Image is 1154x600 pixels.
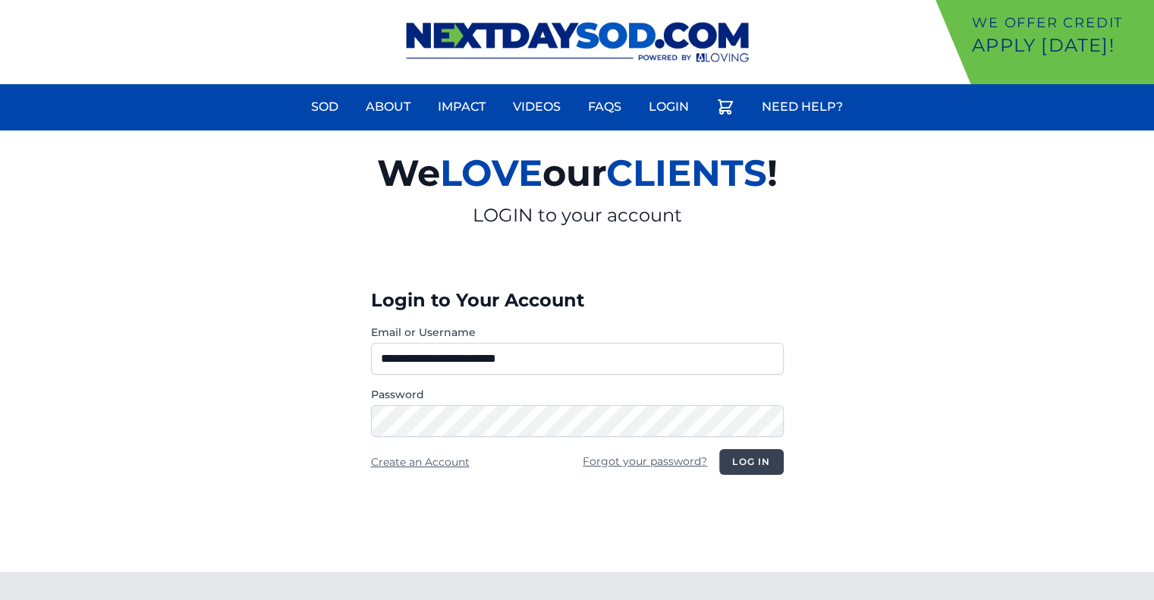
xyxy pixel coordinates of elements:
a: Need Help? [753,89,852,125]
a: FAQs [579,89,630,125]
a: About [357,89,420,125]
p: LOGIN to your account [201,203,954,228]
p: Apply [DATE]! [972,33,1148,58]
button: Log in [719,449,783,475]
a: Login [640,89,698,125]
a: Sod [302,89,347,125]
label: Email or Username [371,325,784,340]
h3: Login to Your Account [371,288,784,313]
a: Impact [429,89,495,125]
a: Create an Account [371,455,470,469]
span: CLIENTS [606,151,767,195]
span: LOVE [440,151,542,195]
p: We offer Credit [972,12,1148,33]
a: Forgot your password? [583,454,707,468]
label: Password [371,387,784,402]
a: Videos [504,89,570,125]
h2: We our ! [201,143,954,203]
